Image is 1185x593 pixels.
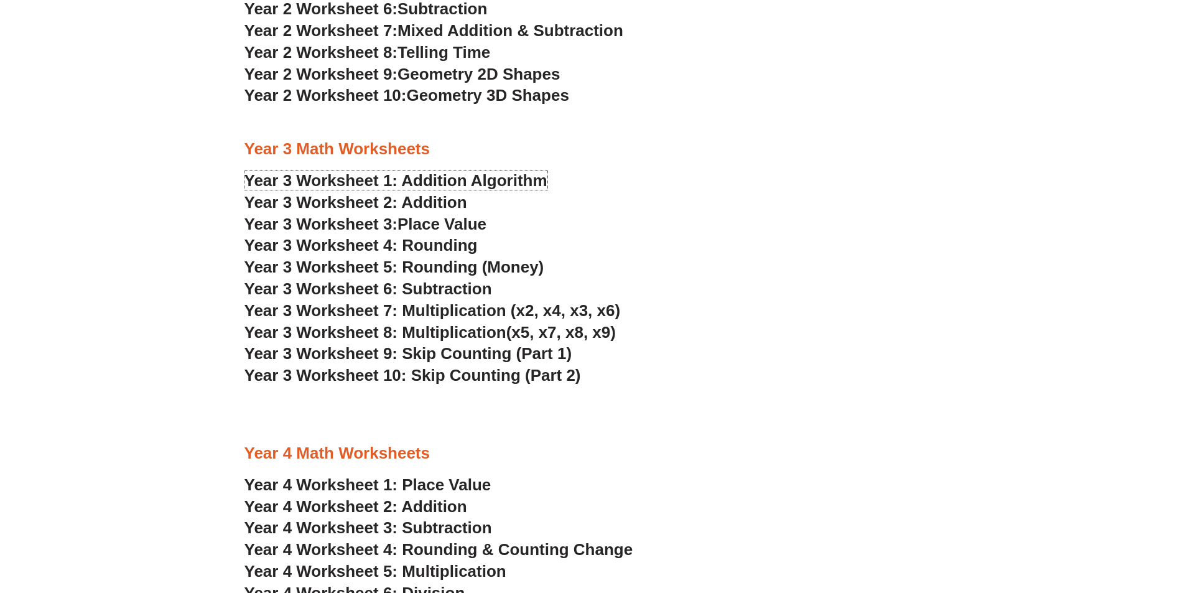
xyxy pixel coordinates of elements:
a: Year 3 Worksheet 10: Skip Counting (Part 2) [244,366,581,385]
a: Year 3 Worksheet 9: Skip Counting (Part 1) [244,344,572,363]
a: Year 4 Worksheet 2: Addition [244,497,467,516]
span: (x5, x7, x8, x9) [506,323,616,342]
a: Year 2 Worksheet 8:Telling Time [244,43,491,62]
span: Geometry 2D Shapes [397,65,560,83]
a: Year 3 Worksheet 3:Place Value [244,215,487,233]
a: Year 4 Worksheet 3: Subtraction [244,518,492,537]
a: Year 3 Worksheet 1: Addition Algorithm [244,171,547,190]
span: Year 2 Worksheet 8: [244,43,398,62]
span: Place Value [397,215,486,233]
a: Year 4 Worksheet 5: Multiplication [244,562,506,581]
span: Year 2 Worksheet 10: [244,86,407,105]
span: Mixed Addition & Subtraction [397,21,623,40]
a: Year 2 Worksheet 9:Geometry 2D Shapes [244,65,560,83]
a: Year 3 Worksheet 5: Rounding (Money) [244,258,544,276]
iframe: Chat Widget [978,452,1185,593]
span: Year 3 Worksheet 3: [244,215,398,233]
span: Geometry 3D Shapes [406,86,569,105]
a: Year 4 Worksheet 1: Place Value [244,475,491,494]
a: Year 3 Worksheet 6: Subtraction [244,279,492,298]
a: Year 3 Worksheet 4: Rounding [244,236,478,254]
span: Year 2 Worksheet 9: [244,65,398,83]
a: Year 2 Worksheet 10:Geometry 3D Shapes [244,86,569,105]
a: Year 4 Worksheet 4: Rounding & Counting Change [244,540,633,559]
a: Year 3 Worksheet 8: Multiplication(x5, x7, x8, x9) [244,323,616,342]
h3: Year 3 Math Worksheets [244,139,941,160]
span: Year 2 Worksheet 7: [244,21,398,40]
a: Year 3 Worksheet 2: Addition [244,193,467,212]
a: Year 2 Worksheet 7:Mixed Addition & Subtraction [244,21,623,40]
h3: Year 4 Math Worksheets [244,443,941,464]
span: Telling Time [397,43,490,62]
a: Year 3 Worksheet 7: Multiplication (x2, x4, x3, x6) [244,301,621,320]
span: Year 3 Worksheet 8: Multiplication [244,323,506,342]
